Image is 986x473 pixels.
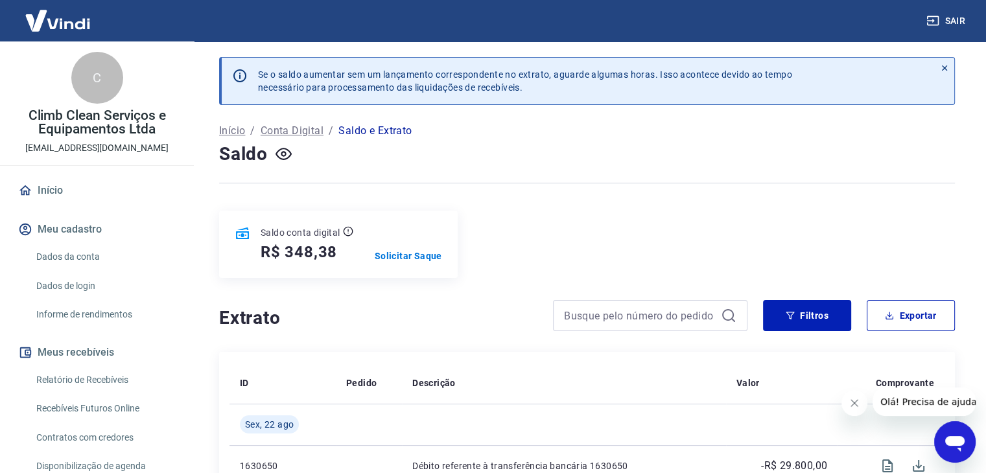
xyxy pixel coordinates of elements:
a: Informe de rendimentos [31,301,178,328]
h4: Extrato [219,305,537,331]
p: Saldo conta digital [261,226,340,239]
button: Filtros [763,300,851,331]
a: Início [219,123,245,139]
a: Conta Digital [261,123,323,139]
iframe: Botão para abrir a janela de mensagens [934,421,976,463]
div: C [71,52,123,104]
p: Saldo e Extrato [338,123,412,139]
h5: R$ 348,38 [261,242,337,262]
p: ID [240,376,249,389]
p: / [250,123,255,139]
a: Dados de login [31,273,178,299]
button: Meus recebíveis [16,338,178,367]
p: Pedido [346,376,377,389]
a: Início [16,176,178,205]
h4: Saldo [219,141,268,167]
p: Descrição [412,376,456,389]
p: Valor [736,376,760,389]
button: Meu cadastro [16,215,178,244]
p: 1630650 [240,459,325,472]
span: Sex, 22 ago [245,418,294,431]
button: Sair [924,9,970,33]
input: Busque pelo número do pedido [564,306,716,325]
button: Exportar [867,300,955,331]
img: Vindi [16,1,100,40]
p: Débito referente à transferência bancária 1630650 [412,459,716,472]
a: Recebíveis Futuros Online [31,395,178,422]
p: / [329,123,333,139]
iframe: Mensagem da empresa [873,387,976,416]
a: Contratos com credores [31,424,178,451]
p: [EMAIL_ADDRESS][DOMAIN_NAME] [25,141,169,155]
iframe: Fechar mensagem [841,390,867,416]
p: Climb Clean Serviços e Equipamentos Ltda [10,109,183,136]
p: Se o saldo aumentar sem um lançamento correspondente no extrato, aguarde algumas horas. Isso acon... [258,68,792,94]
a: Relatório de Recebíveis [31,367,178,393]
a: Solicitar Saque [375,249,442,262]
span: Olá! Precisa de ajuda? [8,9,109,19]
a: Dados da conta [31,244,178,270]
p: Comprovante [876,376,934,389]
